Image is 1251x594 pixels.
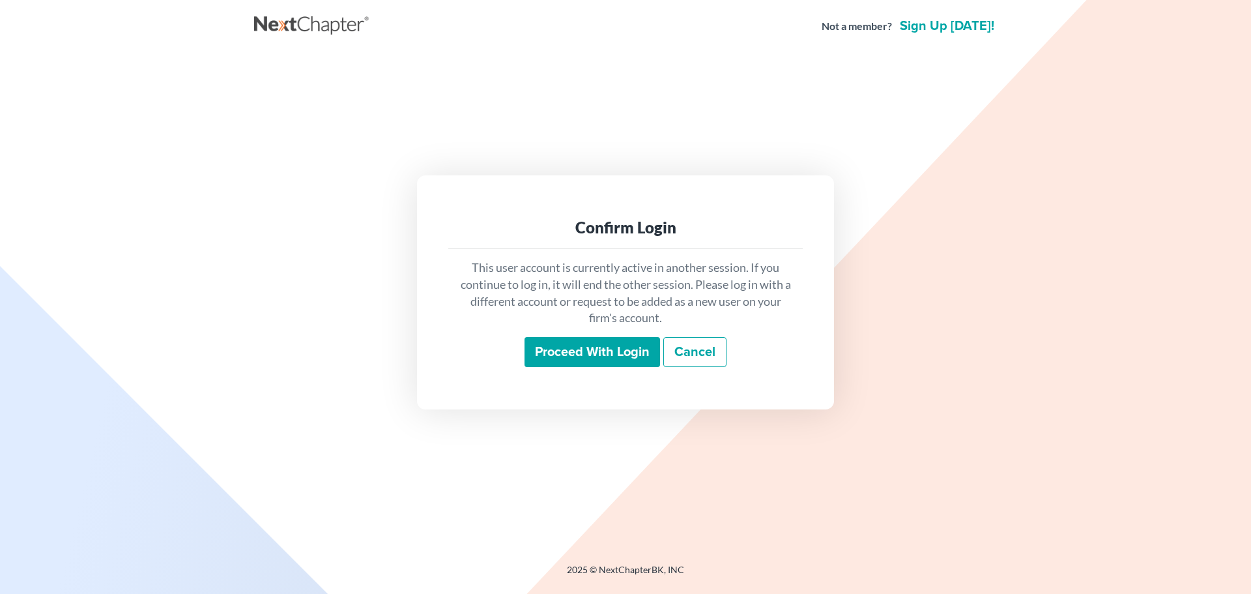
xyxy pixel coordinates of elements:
[822,19,892,34] strong: Not a member?
[459,260,792,327] p: This user account is currently active in another session. If you continue to log in, it will end ...
[663,337,726,367] a: Cancel
[897,20,997,33] a: Sign up [DATE]!
[254,563,997,587] div: 2025 © NextChapterBK, INC
[459,217,792,238] div: Confirm Login
[525,337,660,367] input: Proceed with login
